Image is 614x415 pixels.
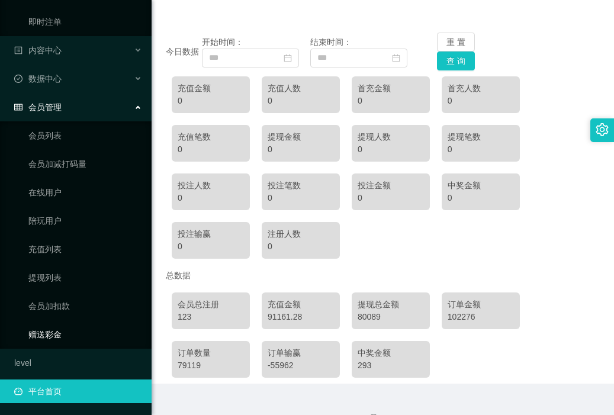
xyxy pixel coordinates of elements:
[14,46,22,54] i: 图标: profile
[448,179,514,192] div: 中奖金额
[268,192,334,204] div: 0
[178,240,244,253] div: 0
[448,311,514,323] div: 102276
[358,179,424,192] div: 投注金额
[178,143,244,156] div: 0
[358,347,424,359] div: 中奖金额
[178,82,244,95] div: 充值金额
[28,323,142,346] a: 赠送彩金
[178,298,244,311] div: 会员总注册
[166,265,600,287] div: 总数据
[14,102,62,112] span: 会员管理
[268,228,334,240] div: 注册人数
[448,82,514,95] div: 首充人数
[268,240,334,253] div: 0
[268,82,334,95] div: 充值人数
[166,46,202,58] div: 今日数据
[268,143,334,156] div: 0
[28,124,142,147] a: 会员列表
[178,359,244,372] div: 79119
[28,294,142,318] a: 会员加扣款
[28,209,142,233] a: 陪玩用户
[28,152,142,176] a: 会员加减打码量
[358,95,424,107] div: 0
[14,379,142,403] a: 图标: dashboard平台首页
[14,75,22,83] i: 图标: check-circle-o
[178,192,244,204] div: 0
[178,311,244,323] div: 123
[310,37,352,47] span: 结束时间：
[268,131,334,143] div: 提现金额
[358,131,424,143] div: 提现人数
[14,351,142,375] a: level
[28,10,142,34] a: 即时注单
[14,46,62,55] span: 内容中心
[358,359,424,372] div: 293
[14,103,22,111] i: 图标: table
[28,266,142,289] a: 提现列表
[268,95,334,107] div: 0
[358,192,424,204] div: 0
[28,237,142,261] a: 充值列表
[178,131,244,143] div: 充值笔数
[448,298,514,311] div: 订单金额
[358,311,424,323] div: 80089
[448,192,514,204] div: 0
[178,347,244,359] div: 订单数量
[202,37,243,47] span: 开始时间：
[178,228,244,240] div: 投注输赢
[358,298,424,311] div: 提现总金额
[448,143,514,156] div: 0
[358,82,424,95] div: 首充金额
[437,33,475,52] button: 重 置
[268,311,334,323] div: 91161.28
[268,179,334,192] div: 投注笔数
[392,54,400,62] i: 图标: calendar
[178,95,244,107] div: 0
[358,143,424,156] div: 0
[178,179,244,192] div: 投注人数
[448,131,514,143] div: 提现笔数
[28,181,142,204] a: 在线用户
[268,347,334,359] div: 订单输赢
[268,359,334,372] div: -55962
[284,54,292,62] i: 图标: calendar
[596,123,609,136] i: 图标: setting
[14,74,62,83] span: 数据中心
[437,52,475,70] button: 查 询
[448,95,514,107] div: 0
[268,298,334,311] div: 充值金额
